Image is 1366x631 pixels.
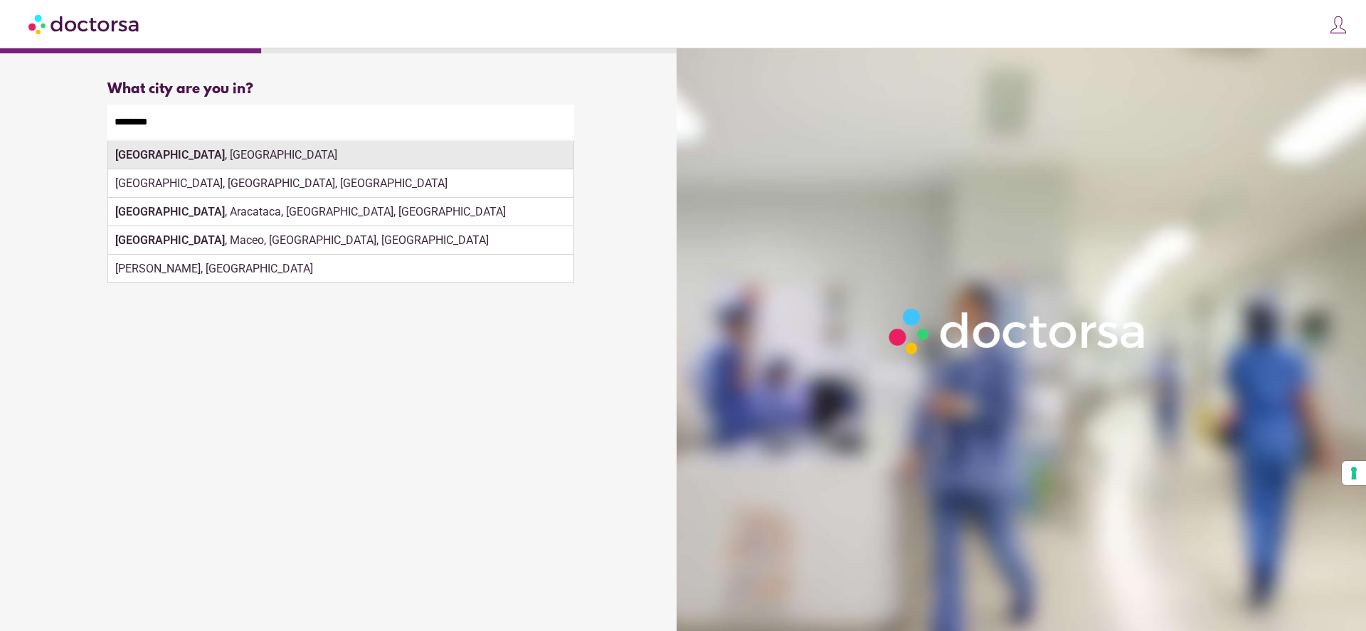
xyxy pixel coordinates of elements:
div: , Maceo, [GEOGRAPHIC_DATA], [GEOGRAPHIC_DATA] [108,226,573,255]
div: , Aracataca, [GEOGRAPHIC_DATA], [GEOGRAPHIC_DATA] [108,198,573,226]
strong: [GEOGRAPHIC_DATA] [115,148,225,161]
strong: [GEOGRAPHIC_DATA] [115,205,225,218]
img: Logo-Doctorsa-trans-White-partial-flat.png [881,301,1155,362]
div: Make sure the city you pick is where you need assistance. [107,139,574,171]
div: What city are you in? [107,81,574,97]
button: Your consent preferences for tracking technologies [1342,461,1366,485]
div: [PERSON_NAME], [GEOGRAPHIC_DATA] [108,255,573,283]
img: icons8-customer-100.png [1328,15,1348,35]
img: Doctorsa.com [28,8,141,40]
div: [GEOGRAPHIC_DATA], [GEOGRAPHIC_DATA], [GEOGRAPHIC_DATA] [108,169,573,198]
strong: [GEOGRAPHIC_DATA] [115,233,225,247]
div: , [GEOGRAPHIC_DATA] [108,141,573,169]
